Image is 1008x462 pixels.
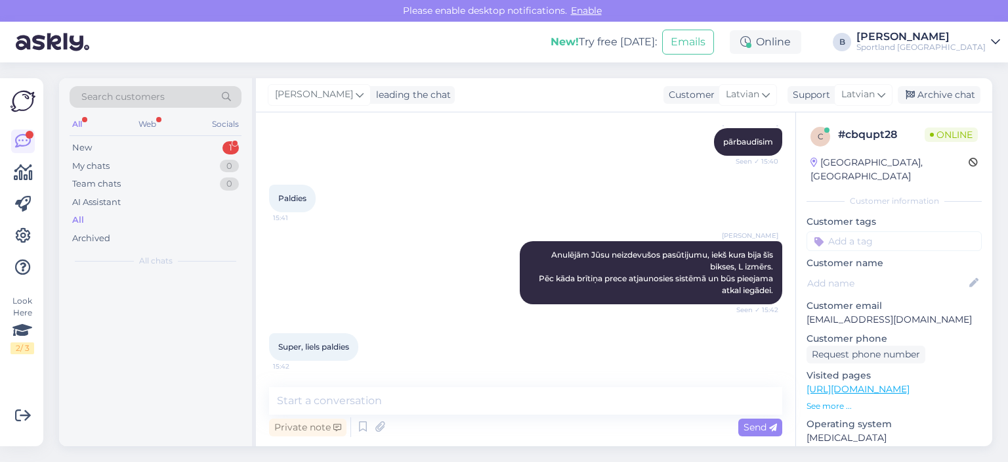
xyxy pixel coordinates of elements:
[278,342,349,352] span: Super, liels paldies
[807,383,910,395] a: [URL][DOMAIN_NAME]
[730,30,801,54] div: Online
[807,332,982,346] p: Customer phone
[810,156,969,183] div: [GEOGRAPHIC_DATA], [GEOGRAPHIC_DATA]
[72,214,84,227] div: All
[856,32,1000,53] a: [PERSON_NAME]Sportland [GEOGRAPHIC_DATA]
[729,305,778,315] span: Seen ✓ 15:42
[807,369,982,382] p: Visited pages
[269,419,346,436] div: Private note
[10,89,35,114] img: Askly Logo
[898,86,980,104] div: Archive chat
[222,141,239,154] div: 1
[662,30,714,55] button: Emails
[722,231,778,241] span: [PERSON_NAME]
[856,42,986,53] div: Sportland [GEOGRAPHIC_DATA]
[807,313,982,327] p: [EMAIL_ADDRESS][DOMAIN_NAME]
[139,255,173,267] span: All chats
[807,431,982,445] p: [MEDICAL_DATA]
[807,400,982,412] p: See more ...
[72,232,110,245] div: Archived
[807,215,982,229] p: Customer tags
[729,156,778,166] span: Seen ✓ 15:40
[841,87,875,102] span: Latvian
[807,276,967,290] input: Add name
[856,32,986,42] div: [PERSON_NAME]
[838,127,925,143] div: # cbqupt28
[371,88,451,102] div: leading the chat
[807,256,982,270] p: Customer name
[818,131,824,141] span: c
[72,141,92,154] div: New
[72,177,121,191] div: Team chats
[273,361,322,371] span: 15:42
[807,231,982,251] input: Add a tag
[807,417,982,431] p: Operating system
[551,35,579,48] b: New!
[72,196,121,209] div: AI Assistant
[72,160,110,173] div: My chats
[807,346,925,363] div: Request phone number
[209,116,241,133] div: Socials
[273,213,322,223] span: 15:41
[10,295,34,354] div: Look Here
[726,87,759,102] span: Latvian
[539,250,775,295] span: Anulējām Jūsu neizdevušos pasūtijumu, iekš kura bija šīs bikses, L izmērs. Pēc kāda brītiņa prece...
[70,116,85,133] div: All
[10,342,34,354] div: 2 / 3
[833,33,851,51] div: B
[567,5,606,16] span: Enable
[551,34,657,50] div: Try free [DATE]:
[744,421,777,433] span: Send
[81,90,165,104] span: Search customers
[136,116,159,133] div: Web
[278,193,306,203] span: Paldies
[723,137,773,147] span: pārbaudīsim
[807,195,982,207] div: Customer information
[220,177,239,191] div: 0
[925,127,978,142] span: Online
[787,88,830,102] div: Support
[275,87,353,102] span: [PERSON_NAME]
[220,160,239,173] div: 0
[663,88,715,102] div: Customer
[807,299,982,313] p: Customer email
